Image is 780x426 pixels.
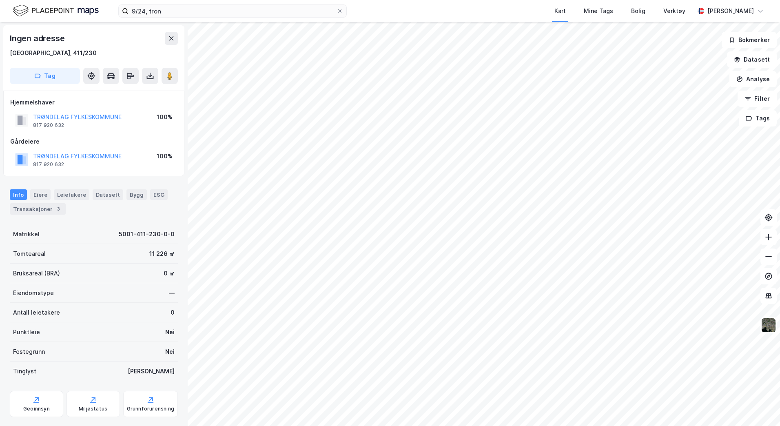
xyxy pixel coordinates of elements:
button: Bokmerker [722,32,777,48]
button: Datasett [727,51,777,68]
div: Punktleie [13,327,40,337]
div: Transaksjoner [10,203,66,215]
div: Matrikkel [13,229,40,239]
div: Mine Tags [584,6,613,16]
div: Datasett [93,189,123,200]
img: 9k= [761,317,776,333]
div: Tomteareal [13,249,46,259]
div: — [169,288,175,298]
div: Hjemmelshaver [10,98,177,107]
div: 0 [171,308,175,317]
div: Kart [554,6,566,16]
div: Bolig [631,6,645,16]
div: [PERSON_NAME] [128,366,175,376]
div: [PERSON_NAME] [707,6,754,16]
button: Analyse [729,71,777,87]
div: 817 920 632 [33,122,64,129]
div: Info [10,189,27,200]
iframe: Chat Widget [739,387,780,426]
div: Grunnforurensning [127,406,174,412]
div: [GEOGRAPHIC_DATA], 411/230 [10,48,97,58]
button: Tags [739,110,777,126]
div: Geoinnsyn [23,406,50,412]
div: Eiendomstype [13,288,54,298]
div: Miljøstatus [79,406,107,412]
div: Nei [165,327,175,337]
div: Festegrunn [13,347,45,357]
div: 0 ㎡ [164,268,175,278]
div: Tinglyst [13,366,36,376]
div: Ingen adresse [10,32,66,45]
div: Eiere [30,189,51,200]
div: Bruksareal (BRA) [13,268,60,278]
div: Gårdeiere [10,137,177,146]
img: logo.f888ab2527a4732fd821a326f86c7f29.svg [13,4,99,18]
div: Kontrollprogram for chat [739,387,780,426]
div: ESG [150,189,168,200]
div: 3 [54,205,62,213]
div: 5001-411-230-0-0 [119,229,175,239]
div: 11 226 ㎡ [149,249,175,259]
div: 100% [157,151,173,161]
div: Nei [165,347,175,357]
input: Søk på adresse, matrikkel, gårdeiere, leietakere eller personer [129,5,337,17]
div: Verktøy [663,6,685,16]
div: Bygg [126,189,147,200]
div: 817 920 632 [33,161,64,168]
button: Tag [10,68,80,84]
div: Antall leietakere [13,308,60,317]
div: 100% [157,112,173,122]
div: Leietakere [54,189,89,200]
button: Filter [738,91,777,107]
